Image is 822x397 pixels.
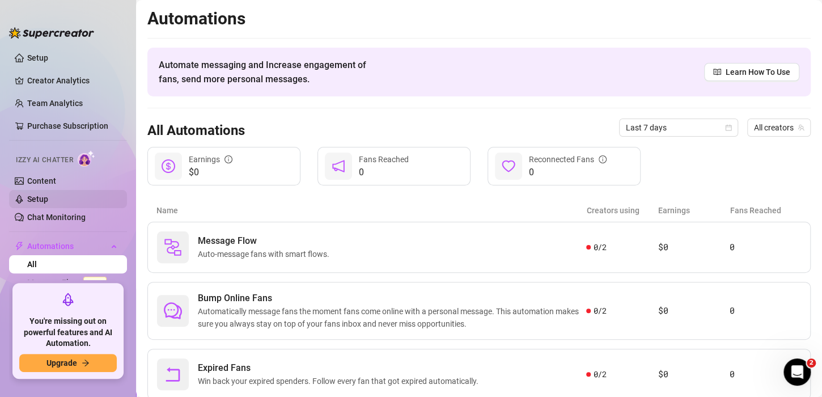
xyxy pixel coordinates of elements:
[27,117,118,135] a: Purchase Subscription
[725,124,732,131] span: calendar
[27,237,108,255] span: Automations
[189,153,232,166] div: Earnings
[593,368,606,381] span: 0 / 2
[27,213,86,222] a: Chat Monitoring
[27,99,83,108] a: Team Analytics
[78,150,95,167] img: AI Chatter
[593,305,606,317] span: 0 / 2
[46,358,77,368] span: Upgrade
[19,354,117,372] button: Upgradearrow-right
[61,293,75,306] span: rocket
[807,358,816,368] span: 2
[713,68,721,76] span: read
[147,8,811,29] h2: Automations
[529,166,607,179] span: 0
[798,124,804,131] span: team
[189,166,232,179] span: $0
[658,304,730,318] article: $0
[359,155,409,164] span: Fans Reached
[82,359,90,367] span: arrow-right
[27,71,118,90] a: Creator Analytics
[529,153,607,166] div: Reconnected Fans
[587,204,658,217] article: Creators using
[626,119,731,136] span: Last 7 days
[19,316,117,349] span: You're missing out on powerful features and AI Automation.
[156,204,587,217] article: Name
[198,361,483,375] span: Expired Fans
[16,155,73,166] span: Izzy AI Chatter
[164,302,182,320] span: comment
[198,305,586,330] span: Automatically message fans the moment fans come online with a personal message. This automation m...
[9,27,94,39] img: logo-BBDzfeDw.svg
[27,176,56,185] a: Content
[27,278,111,287] a: Message FlowBeta
[726,66,790,78] span: Learn How To Use
[198,292,586,305] span: Bump Online Fans
[198,234,334,248] span: Message Flow
[704,63,799,81] a: Learn How To Use
[147,122,245,140] h3: All Automations
[502,159,515,173] span: heart
[198,375,483,387] span: Win back your expired spenders. Follow every fan that got expired automatically.
[198,248,334,260] span: Auto-message fans with smart flows.
[730,204,802,217] article: Fans Reached
[164,365,182,383] span: rollback
[658,204,730,217] article: Earnings
[27,195,48,204] a: Setup
[599,155,607,163] span: info-circle
[730,304,801,318] article: 0
[658,240,730,254] article: $0
[332,159,345,173] span: notification
[359,166,409,179] span: 0
[83,277,107,289] span: Beta
[164,238,182,256] img: svg%3e
[754,119,804,136] span: All creators
[162,159,175,173] span: dollar
[730,368,801,381] article: 0
[159,58,377,86] span: Automate messaging and Increase engagement of fans, send more personal messages.
[593,241,606,254] span: 0 / 2
[224,155,232,163] span: info-circle
[730,240,801,254] article: 0
[783,358,811,386] iframe: Intercom live chat
[658,368,730,381] article: $0
[27,260,37,269] a: All
[15,242,24,251] span: thunderbolt
[27,53,48,62] a: Setup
